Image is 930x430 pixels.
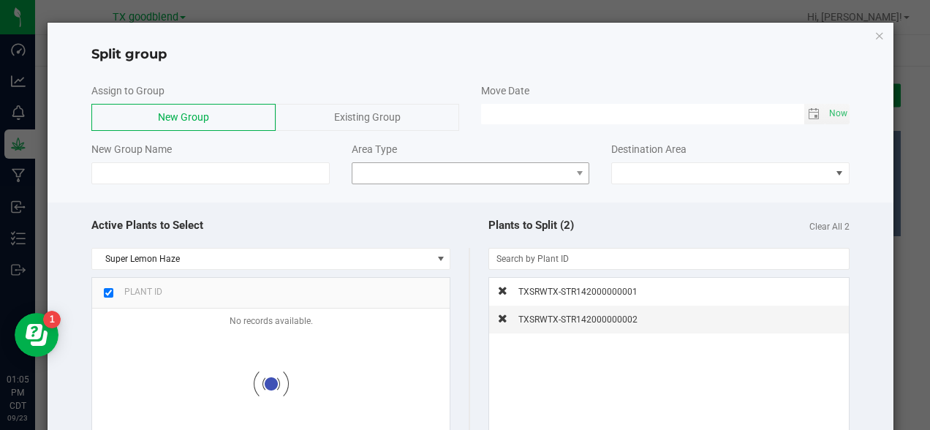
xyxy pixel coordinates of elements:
span: Set Current date [825,103,850,124]
h4: Split group [91,45,849,64]
span: select [825,104,850,124]
span: Super Lemon Haze [92,249,431,269]
input: NO DATA FOUND [489,249,848,269]
span: Plants to Split (2) [488,219,574,232]
span: Assign to Group [91,85,165,97]
span: Active Plants to Select [91,219,203,232]
span: TXSRWTX-STR142000000002 [518,314,638,325]
span: TXSRWTX-STR142000000001 [518,287,638,297]
span: Destination Area [611,143,687,155]
iframe: Resource center unread badge [43,311,61,328]
span: New Group [158,111,209,123]
span: New Group Name [91,143,172,155]
span: Existing Group [334,111,401,123]
span: Move Date [481,85,529,97]
iframe: Resource center [15,313,58,357]
span: Toggle calendar [804,104,825,124]
span: Area Type [352,143,397,155]
span: Plant ID [124,287,162,297]
span: Clear All 2 [809,217,850,233]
